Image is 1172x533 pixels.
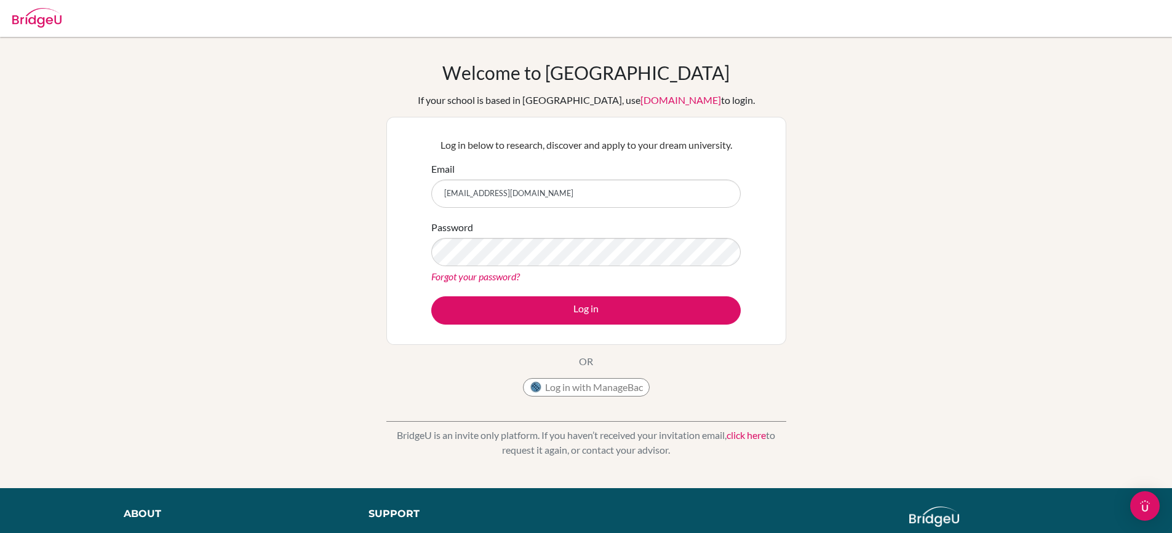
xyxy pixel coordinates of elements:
div: Open Intercom Messenger [1130,491,1160,521]
p: OR [579,354,593,369]
div: Support [369,507,572,521]
img: logo_white@2x-f4f0deed5e89b7ecb1c2cc34c3e3d731f90f0f143d5ea2071677605dd97b5244.png [909,507,959,527]
a: Forgot your password? [431,270,520,282]
button: Log in [431,296,741,325]
h1: Welcome to [GEOGRAPHIC_DATA] [442,61,730,84]
div: If your school is based in [GEOGRAPHIC_DATA], use to login. [418,93,755,108]
a: [DOMAIN_NAME] [640,94,721,106]
p: BridgeU is an invite only platform. If you haven’t received your invitation email, to request it ... [386,428,786,457]
button: Log in with ManageBac [523,378,650,397]
a: click here [727,429,766,441]
p: Log in below to research, discover and apply to your dream university. [431,138,741,152]
img: Bridge-U [12,8,62,28]
label: Email [431,162,455,176]
label: Password [431,220,473,235]
div: About [124,507,341,521]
